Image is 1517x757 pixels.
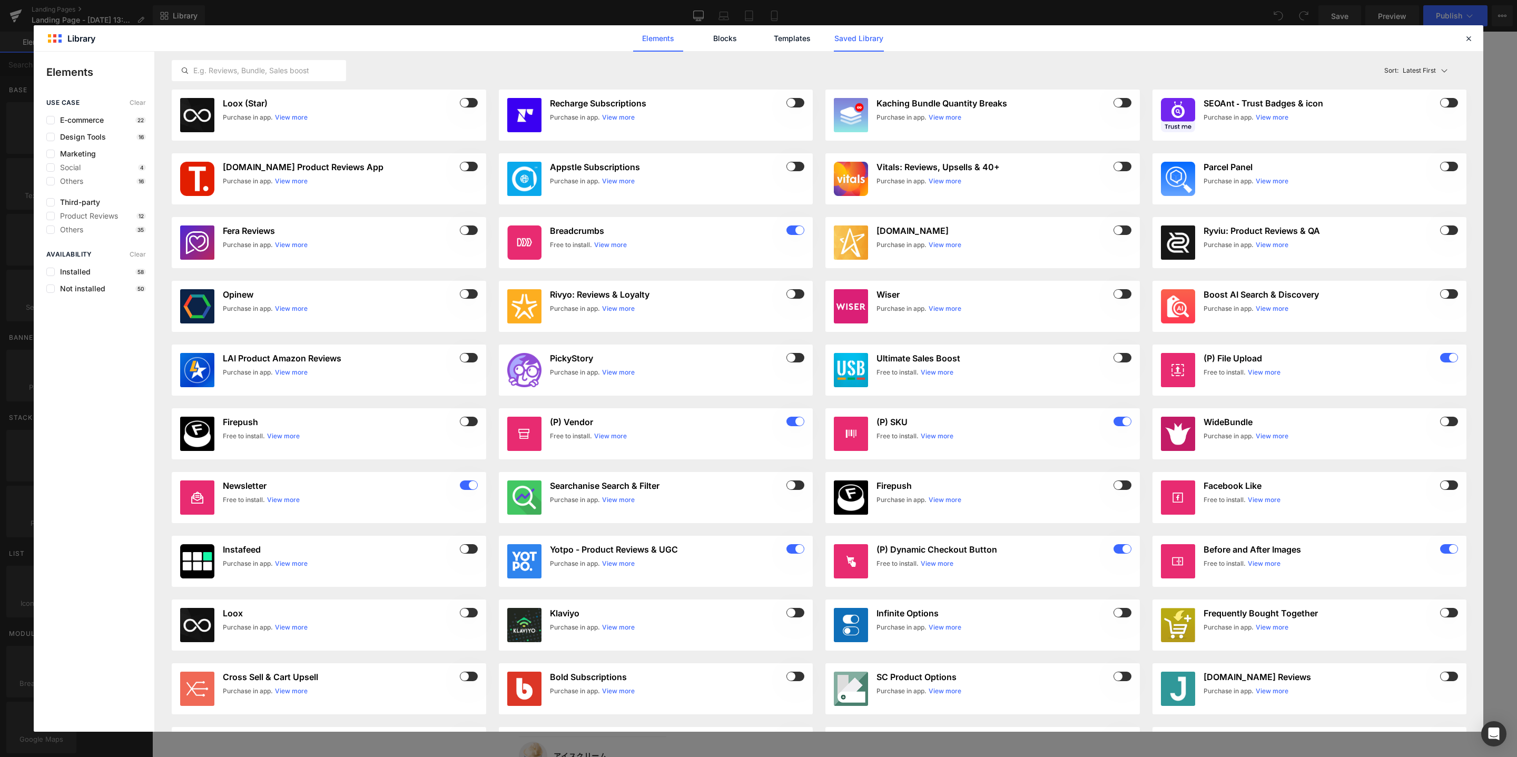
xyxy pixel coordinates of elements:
[602,304,635,313] a: View more
[1161,289,1195,323] img: 35472539-a713-48dd-a00c-afbdca307b79.png
[550,353,785,363] h3: PickyStory
[921,559,953,568] a: View more
[633,25,683,52] a: Elements
[1204,686,1254,696] div: Purchase in app.
[921,368,953,377] a: View more
[1204,176,1254,186] div: Purchase in app.
[180,417,214,451] img: Firepush.png
[507,98,541,132] img: CK6otpbp4PwCEAE=.jpeg
[1481,721,1506,746] div: Open Intercom Messenger
[1204,672,1439,682] h3: [DOMAIN_NAME] Reviews
[367,397,514,435] a: セール商品
[602,623,635,632] a: View more
[1204,162,1439,172] h3: Parcel Panel
[1204,623,1254,632] div: Purchase in app.
[507,225,541,260] img: ea3afb01-6354-4d19-82d2-7eef5307fd4e.png
[876,225,1111,236] h3: [DOMAIN_NAME]
[975,74,998,97] button: 商品名・キーワードで検索
[921,431,953,441] a: View more
[934,35,966,58] a: ログイン
[275,304,308,313] a: View more
[507,162,541,196] img: 6187dec1-c00a-4777-90eb-316382325808.webp
[180,672,214,706] img: cross-sell.jpg
[934,49,966,58] span: ログイン
[876,353,1111,363] h3: Ultimate Sales Boost
[172,64,346,77] input: E.g. Reviews, Bundle, Sales boost...
[367,667,514,705] a: ホールケーキ
[625,24,741,70] img: フスボン
[223,289,458,300] h3: Opinew
[876,176,927,186] div: Purchase in app.
[834,98,868,132] img: 1fd9b51b-6ce7-437c-9b89-91bf9a4813c7.webp
[834,480,868,515] img: Firepush.png
[55,116,104,124] span: E-commerce
[1248,559,1280,568] a: View more
[1161,162,1195,196] img: d4928b3c-658b-4ab3-9432-068658c631f3.png
[876,559,919,568] div: Free to install.
[550,608,785,618] h3: Klaviyo
[1380,60,1467,81] button: Latest FirstSort:Latest First
[507,353,541,387] img: PickyStory.png
[550,225,785,236] h3: Breadcrumbs
[275,686,308,696] a: View more
[550,672,785,682] h3: Bold Subscriptions
[1161,98,1195,132] img: 9f98ff4f-a019-4e81-84a1-123c6986fecc.png
[1248,495,1280,505] a: View more
[367,281,514,319] a: 初めての方へ
[1204,240,1254,250] div: Purchase in app.
[426,455,498,463] span: カテゴリーから探す
[1204,544,1439,555] h3: Before and After Images
[1256,623,1288,632] a: View more
[55,133,106,141] span: Design Tools
[550,623,600,632] div: Purchase in app.
[668,84,724,95] span: お客様の声
[876,304,927,313] div: Purchase in app.
[550,240,592,250] div: Free to install.
[55,225,83,234] span: Others
[375,206,506,230] input: 検索
[1256,431,1288,441] a: View more
[367,705,514,743] a: アイスクリーム
[507,544,541,578] img: yotpo.jpg
[700,25,750,52] a: Blocks
[135,286,146,292] p: 50
[180,544,214,578] img: instafeed.jpg
[550,304,600,313] div: Purchase in app.
[550,176,600,186] div: Purchase in app.
[507,608,541,642] img: klaviyo.jpg
[451,183,498,193] span: 読みもの検索
[550,495,600,505] div: Purchase in app.
[550,544,785,555] h3: Yotpo - Product Reviews & UGC
[136,213,146,219] p: 12
[1204,289,1439,300] h3: Boost AI Search & Discovery
[834,353,868,387] img: 3d6d78c5-835f-452f-a64f-7e63b096ca19.png
[1204,417,1439,427] h3: WideBundle
[223,353,458,363] h3: LAI Product Amazon Reviews
[550,113,600,122] div: Purchase in app.
[1204,495,1246,505] div: Free to install.
[223,495,265,505] div: Free to install.
[367,552,514,589] a: 菓子パン
[223,417,458,427] h3: Firepush
[223,368,273,377] div: Purchase in app.
[180,289,214,323] img: opinew.jpg
[275,623,308,632] a: View more
[625,378,914,386] p: or Drag & Drop elements from left sidebar
[1204,304,1254,313] div: Purchase in app.
[929,495,961,505] a: View more
[1204,431,1254,441] div: Purchase in app.
[267,431,300,441] a: View more
[55,198,100,207] span: Third-party
[374,160,507,171] dt: SEARCH
[602,368,635,377] a: View more
[223,304,273,313] div: Purchase in app.
[668,82,724,97] a: お客様の声
[876,113,927,122] div: Purchase in app.
[1384,67,1398,74] span: Sort:
[876,480,1111,491] h3: Firepush
[436,82,518,97] a: 売れ筋ランキング
[1403,66,1436,75] p: Latest First
[876,289,1111,300] h3: Wiser
[1204,225,1439,236] h3: Ryviu: Product Reviews & QA
[550,417,785,427] h3: (P) Vendor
